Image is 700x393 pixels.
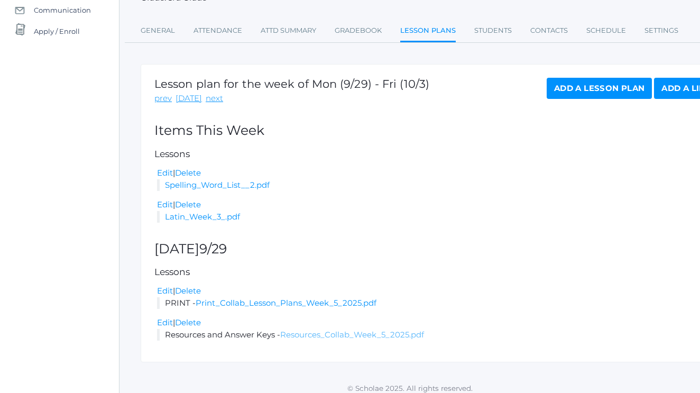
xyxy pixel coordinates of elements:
[547,78,652,99] a: Add a Lesson Plan
[157,168,173,178] a: Edit
[165,180,270,190] a: Spelling_Word_List__2.pdf
[165,212,240,222] a: Latin_Week_3_.pdf
[34,21,80,42] span: Apply / Enroll
[474,20,512,41] a: Students
[157,199,173,209] a: Edit
[157,317,173,327] a: Edit
[154,93,172,105] a: prev
[175,168,201,178] a: Delete
[175,199,201,209] a: Delete
[400,20,456,43] a: Lesson Plans
[206,93,223,105] a: next
[157,286,173,296] a: Edit
[175,286,201,296] a: Delete
[644,20,678,41] a: Settings
[194,20,242,41] a: Attendance
[141,20,175,41] a: General
[586,20,626,41] a: Schedule
[196,298,376,308] a: Print_Collab_Lesson_Plans_Week_5_2025.pdf
[335,20,382,41] a: Gradebook
[175,317,201,327] a: Delete
[261,20,316,41] a: Attd Summary
[154,78,429,90] h1: Lesson plan for the week of Mon (9/29) - Fri (10/3)
[199,241,227,257] span: 9/29
[176,93,202,105] a: [DATE]
[530,20,568,41] a: Contacts
[280,330,424,340] a: Resources_Collab_Week_5_2025.pdf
